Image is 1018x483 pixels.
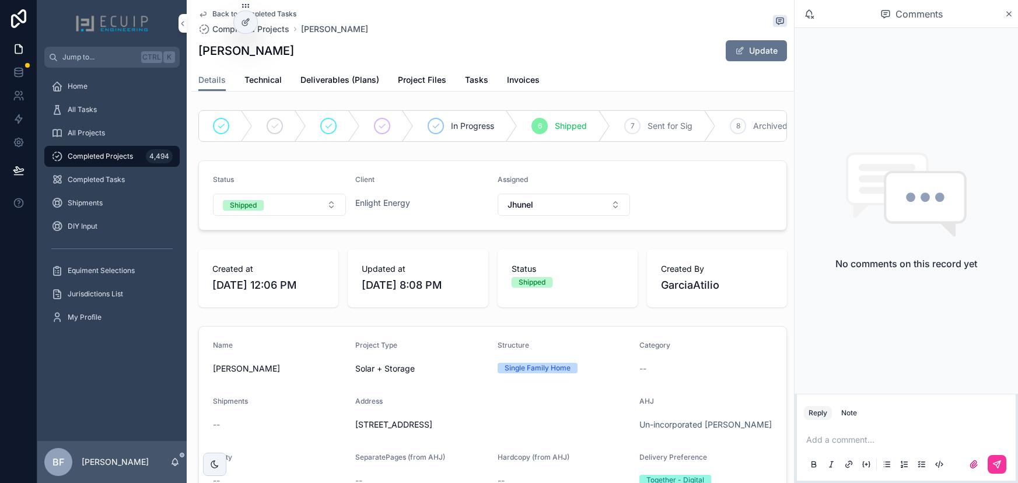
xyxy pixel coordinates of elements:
[507,74,540,86] span: Invoices
[498,194,631,216] button: Select Button
[300,74,379,86] span: Deliverables (Plans)
[44,47,180,68] button: Jump to...CtrlK
[451,120,494,132] span: In Progress
[44,283,180,304] a: Jurisdictions List
[519,277,545,288] div: Shipped
[68,82,88,91] span: Home
[555,120,587,132] span: Shipped
[301,23,368,35] a: [PERSON_NAME]
[44,192,180,213] a: Shipments
[198,9,296,19] a: Back to Completed Tasks
[212,9,296,19] span: Back to Completed Tasks
[498,453,569,461] span: Hardcopy (from AHJ)
[165,52,174,62] span: K
[198,23,289,35] a: Completed Projects
[213,363,346,374] span: [PERSON_NAME]
[355,397,383,405] span: Address
[212,277,324,293] span: [DATE] 12:06 PM
[44,260,180,281] a: Equiment Selections
[213,175,234,184] span: Status
[53,455,64,469] span: BF
[213,397,248,405] span: Shipments
[213,194,346,216] button: Select Button
[230,200,257,211] div: Shipped
[355,197,410,209] a: Enlight Energy
[639,397,654,405] span: AHJ
[498,341,529,349] span: Structure
[68,152,133,161] span: Completed Projects
[841,408,857,418] div: Note
[44,169,180,190] a: Completed Tasks
[213,341,233,349] span: Name
[68,128,105,138] span: All Projects
[837,406,862,420] button: Note
[213,419,220,430] span: --
[661,277,773,293] span: GarciaAtilio
[44,307,180,328] a: My Profile
[244,69,282,93] a: Technical
[639,363,646,374] span: --
[75,14,149,33] img: App logo
[44,99,180,120] a: All Tasks
[398,74,446,86] span: Project Files
[835,257,977,271] h2: No comments on this record yet
[198,69,226,92] a: Details
[37,68,187,343] div: scrollable content
[362,277,474,293] span: [DATE] 8:08 PM
[355,363,415,374] span: Solar + Storage
[465,69,488,93] a: Tasks
[68,175,125,184] span: Completed Tasks
[68,289,123,299] span: Jurisdictions List
[736,121,740,131] span: 8
[505,363,571,373] div: Single Family Home
[300,69,379,93] a: Deliverables (Plans)
[141,51,162,63] span: Ctrl
[398,69,446,93] a: Project Files
[639,419,772,430] a: Un-incorporated [PERSON_NAME]
[62,52,137,62] span: Jump to...
[355,419,631,430] span: [STREET_ADDRESS]
[198,43,294,59] h1: [PERSON_NAME]
[44,123,180,143] a: All Projects
[146,149,173,163] div: 4,494
[726,40,787,61] button: Update
[753,120,788,132] span: Archived
[648,120,692,132] span: Sent for Sig
[244,74,282,86] span: Technical
[631,121,635,131] span: 7
[465,74,488,86] span: Tasks
[212,23,289,35] span: Completed Projects
[498,175,528,184] span: Assigned
[68,266,135,275] span: Equiment Selections
[507,69,540,93] a: Invoices
[895,7,943,21] span: Comments
[82,456,149,468] p: [PERSON_NAME]
[44,146,180,167] a: Completed Projects4,494
[362,263,474,275] span: Updated at
[44,216,180,237] a: DIY Input
[68,105,97,114] span: All Tasks
[512,263,624,275] span: Status
[355,175,375,184] span: Client
[639,453,707,461] span: Delivery Preference
[538,121,542,131] span: 6
[355,453,445,461] span: SeparatePages (from AHJ)
[68,313,102,322] span: My Profile
[661,263,773,275] span: Created By
[804,406,832,420] button: Reply
[355,341,397,349] span: Project Type
[212,263,324,275] span: Created at
[68,198,103,208] span: Shipments
[639,341,670,349] span: Category
[198,74,226,86] span: Details
[508,199,533,211] span: Jhunel
[44,76,180,97] a: Home
[68,222,97,231] span: DIY Input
